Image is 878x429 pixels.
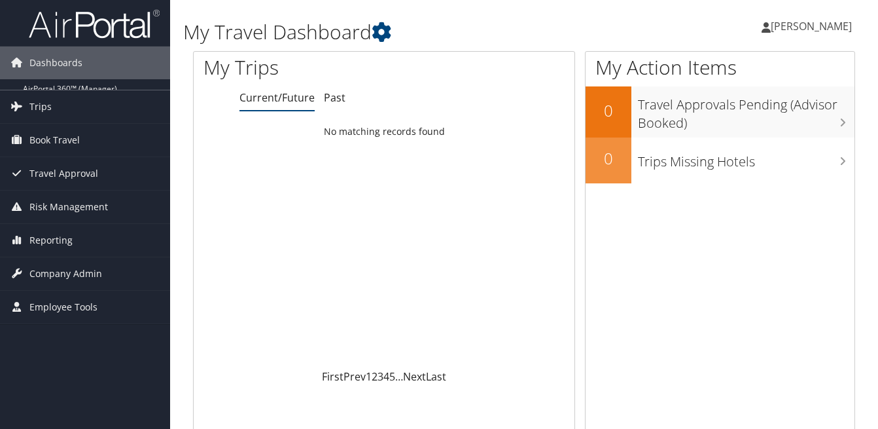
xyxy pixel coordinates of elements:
[762,7,865,46] a: [PERSON_NAME]
[324,90,345,105] a: Past
[366,369,372,384] a: 1
[586,54,854,81] h1: My Action Items
[194,120,574,143] td: No matching records found
[395,369,403,384] span: …
[203,54,406,81] h1: My Trips
[29,257,102,290] span: Company Admin
[426,369,446,384] a: Last
[29,124,80,157] span: Book Travel
[586,100,631,122] h2: 0
[771,19,852,33] span: [PERSON_NAME]
[322,369,343,384] a: First
[586,147,631,170] h2: 0
[29,191,108,223] span: Risk Management
[638,146,854,171] h3: Trips Missing Hotels
[586,138,854,183] a: 0Trips Missing Hotels
[183,18,638,46] h1: My Travel Dashboard
[389,369,395,384] a: 5
[29,157,98,190] span: Travel Approval
[378,369,383,384] a: 3
[239,90,315,105] a: Current/Future
[586,86,854,137] a: 0Travel Approvals Pending (Advisor Booked)
[29,47,82,79] span: Dashboards
[29,224,73,257] span: Reporting
[383,369,389,384] a: 4
[29,90,52,123] span: Trips
[403,369,426,384] a: Next
[372,369,378,384] a: 2
[638,89,854,132] h3: Travel Approvals Pending (Advisor Booked)
[343,369,366,384] a: Prev
[29,291,97,324] span: Employee Tools
[29,9,160,39] img: airportal-logo.png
